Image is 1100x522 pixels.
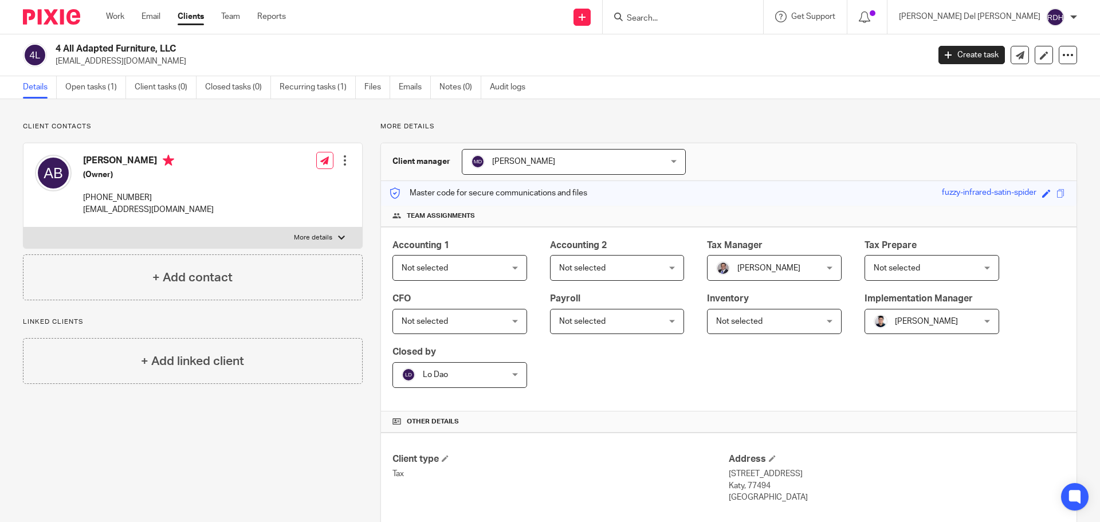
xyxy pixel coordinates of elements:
span: [PERSON_NAME] [737,264,800,272]
span: Closed by [392,347,436,356]
span: CFO [392,294,411,303]
span: Not selected [874,264,920,272]
a: Open tasks (1) [65,76,126,99]
h4: [PERSON_NAME] [83,155,214,169]
a: Files [364,76,390,99]
img: svg%3E [23,43,47,67]
i: Primary [163,155,174,166]
a: Closed tasks (0) [205,76,271,99]
p: [EMAIL_ADDRESS][DOMAIN_NAME] [56,56,921,67]
span: Implementation Manager [865,294,973,303]
span: Payroll [550,294,580,303]
p: Katy, 77494 [729,480,1065,492]
img: svg%3E [471,155,485,168]
a: Create task [938,46,1005,64]
span: [PERSON_NAME] [895,317,958,325]
a: Client tasks (0) [135,76,197,99]
h3: Client manager [392,156,450,167]
a: Team [221,11,240,22]
p: [PERSON_NAME] Del [PERSON_NAME] [899,11,1040,22]
span: Not selected [402,317,448,325]
span: Lo Dao [423,371,448,379]
a: Recurring tasks (1) [280,76,356,99]
span: [PERSON_NAME] [492,158,555,166]
p: [STREET_ADDRESS] [729,468,1065,480]
p: More details [294,233,332,242]
a: Audit logs [490,76,534,99]
span: Team assignments [407,211,475,221]
input: Search [626,14,729,24]
p: Master code for secure communications and files [390,187,587,199]
span: Other details [407,417,459,426]
span: Not selected [402,264,448,272]
h2: 4 All Adapted Furniture, LLC [56,43,748,55]
a: Email [142,11,160,22]
h4: + Add contact [152,269,233,286]
p: [GEOGRAPHIC_DATA] [729,492,1065,503]
p: Linked clients [23,317,363,327]
h4: Address [729,453,1065,465]
img: IMG_0272.png [874,315,887,328]
p: Client contacts [23,122,363,131]
p: [PHONE_NUMBER] [83,192,214,203]
img: svg%3E [1046,8,1064,26]
span: Tax Manager [707,241,763,250]
a: Emails [399,76,431,99]
img: svg%3E [35,155,72,191]
a: Details [23,76,57,99]
div: fuzzy-infrared-satin-spider [942,187,1036,200]
span: Accounting 1 [392,241,449,250]
a: Clients [178,11,204,22]
span: Inventory [707,294,749,303]
a: Work [106,11,124,22]
p: [EMAIL_ADDRESS][DOMAIN_NAME] [83,204,214,215]
span: Not selected [559,317,606,325]
span: Get Support [791,13,835,21]
a: Notes (0) [439,76,481,99]
p: Tax [392,468,729,480]
span: Not selected [559,264,606,272]
span: Tax Prepare [865,241,917,250]
p: More details [380,122,1077,131]
a: Reports [257,11,286,22]
span: Not selected [716,317,763,325]
span: Accounting 2 [550,241,607,250]
img: Pixie [23,9,80,25]
img: svg%3E [402,368,415,382]
h4: Client type [392,453,729,465]
h4: + Add linked client [141,352,244,370]
h5: (Owner) [83,169,214,180]
img: thumbnail_IMG_0720.jpg [716,261,730,275]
